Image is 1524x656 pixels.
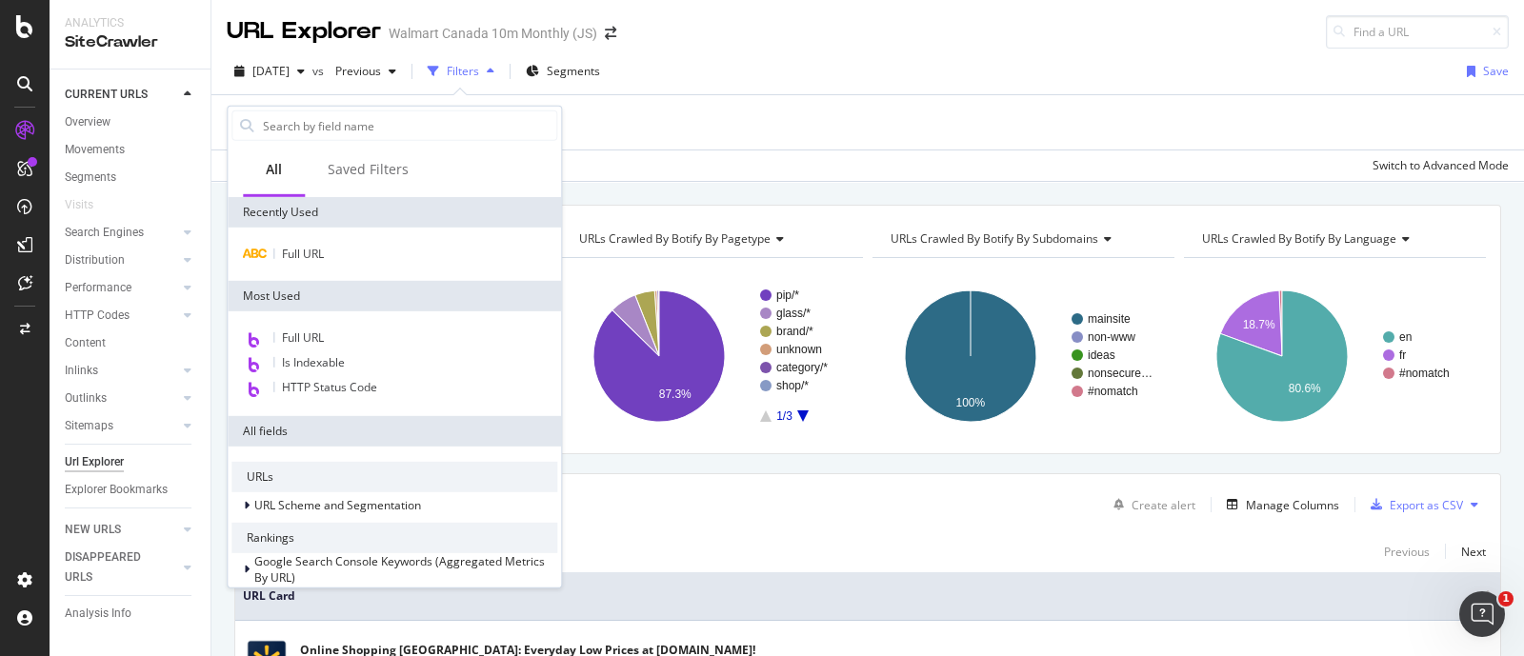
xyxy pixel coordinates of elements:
button: Filters [420,56,502,87]
button: Previous [1384,540,1430,563]
h4: URLs Crawled By Botify By subdomains [887,224,1157,254]
a: Overview [65,112,197,132]
div: Search Engines [65,223,144,243]
text: #nomatch [1088,385,1138,398]
text: 80.6% [1289,382,1321,395]
text: fr [1399,348,1406,362]
div: Switch to Advanced Mode [1373,157,1509,173]
div: Recently Used [228,197,561,228]
button: Segments [518,56,608,87]
text: #nomatch [1399,367,1450,380]
text: pip/* [776,288,799,302]
button: Export as CSV [1363,489,1463,520]
a: CURRENT URLS [65,85,178,105]
span: Is Indexable [282,354,345,370]
span: vs [312,63,328,79]
span: Full URL [282,329,324,346]
text: 18.7% [1243,318,1275,331]
div: Url Explorer [65,452,124,472]
div: Explorer Bookmarks [65,480,168,500]
button: Create alert [1106,489,1195,520]
input: Find a URL [1326,15,1509,49]
span: Google Search Console Keywords (Aggregated Metrics By URL) [254,553,545,586]
span: URLs Crawled By Botify By language [1202,230,1396,247]
span: URLs Crawled By Botify By pagetype [579,230,771,247]
div: Content [65,333,106,353]
iframe: Intercom live chat [1459,591,1505,637]
a: Inlinks [65,361,178,381]
a: DISAPPEARED URLS [65,547,178,587]
div: Create alert [1132,497,1195,513]
div: Movements [65,140,125,160]
div: A chart. [561,273,858,439]
text: nonsecure… [1088,367,1153,380]
span: URL Card [243,587,1478,605]
button: Manage Columns [1219,493,1339,516]
div: All fields [228,416,561,447]
a: Analysis Info [65,604,197,624]
span: URL Scheme and Segmentation [254,497,421,513]
div: Analysis Info [65,604,131,624]
div: Analytics [65,15,195,31]
div: Save [1483,63,1509,79]
a: Segments [65,168,197,188]
div: DISAPPEARED URLS [65,547,161,587]
h4: URLs Crawled By Botify By language [1198,224,1469,254]
text: non-www [1088,330,1135,344]
div: Manage Columns [1246,497,1339,513]
div: Inlinks [65,361,98,381]
svg: A chart. [872,273,1170,439]
text: ideas [1088,348,1115,362]
a: Visits [65,195,112,215]
span: 1 [1498,591,1514,606]
div: Distribution [65,250,125,270]
div: All [266,160,282,179]
div: arrow-right-arrow-left [605,27,616,40]
div: Performance [65,278,131,298]
text: glass/* [776,307,811,320]
div: Most Used [228,281,561,311]
span: Full URL [282,246,324,262]
div: Sitemaps [65,416,113,436]
text: 100% [956,396,986,409]
div: Filters [447,63,479,79]
text: shop/* [776,379,809,392]
span: URLs Crawled By Botify By subdomains [891,230,1098,247]
div: Next [1461,544,1486,560]
a: Performance [65,278,178,298]
text: mainsite [1088,312,1131,326]
div: Visits [65,195,93,215]
a: Distribution [65,250,178,270]
a: Content [65,333,197,353]
a: Movements [65,140,197,160]
text: brand/* [776,325,813,338]
a: HTTP Codes [65,306,178,326]
h4: URLs Crawled By Botify By pagetype [575,224,846,254]
div: Rankings [231,523,557,553]
div: SiteCrawler [65,31,195,53]
text: en [1399,330,1412,344]
div: Outlinks [65,388,107,408]
div: Walmart Canada 10m Monthly (JS) [389,24,597,43]
a: Search Engines [65,223,178,243]
div: Previous [1384,544,1430,560]
div: URLs [231,462,557,492]
span: Previous [328,63,381,79]
button: Next [1461,540,1486,563]
span: HTTP Status Code [282,379,377,395]
div: Overview [65,112,110,132]
button: Previous [328,56,404,87]
input: Search by field name [261,111,556,140]
div: CURRENT URLS [65,85,148,105]
div: Saved Filters [328,160,409,179]
button: [DATE] [227,56,312,87]
div: HTTP Codes [65,306,130,326]
div: NEW URLS [65,520,121,540]
a: Sitemaps [65,416,178,436]
text: unknown [776,343,822,356]
svg: A chart. [1184,273,1481,439]
button: Switch to Advanced Mode [1365,150,1509,181]
text: 87.3% [659,388,692,401]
